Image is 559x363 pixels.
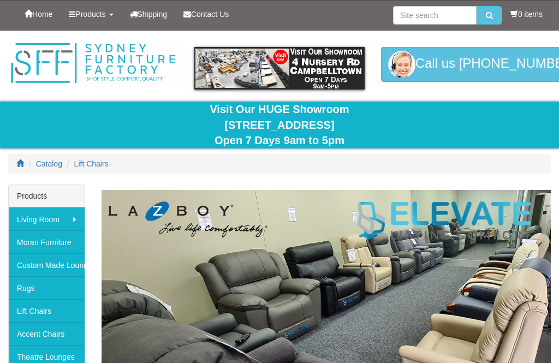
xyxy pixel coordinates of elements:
a: Shipping [122,1,176,28]
a: Rugs [9,276,85,299]
a: Moran Furniture [9,230,85,253]
div: Visit Our HUGE Showroom [STREET_ADDRESS] Open 7 Days 9am to 5pm [8,102,551,148]
span: Products [75,10,105,19]
img: showroom.gif [194,47,364,90]
img: Sydney Furniture Factory [8,41,178,85]
a: Custom Made Lounges [9,253,85,276]
div: Products [9,185,85,207]
li: 0 items [510,9,543,20]
span: Home [32,10,52,19]
input: Site search [393,6,477,25]
a: Home [16,1,61,28]
span: Shipping [138,10,168,19]
a: Contact Us [175,1,237,28]
span: Contact Us [191,10,229,19]
a: Lift Chairs [74,159,109,168]
a: Living Room [9,207,85,230]
a: Products [61,1,121,28]
a: Lift Chairs [9,299,85,322]
a: Accent Chairs [9,322,85,345]
a: Catalog [36,159,62,168]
